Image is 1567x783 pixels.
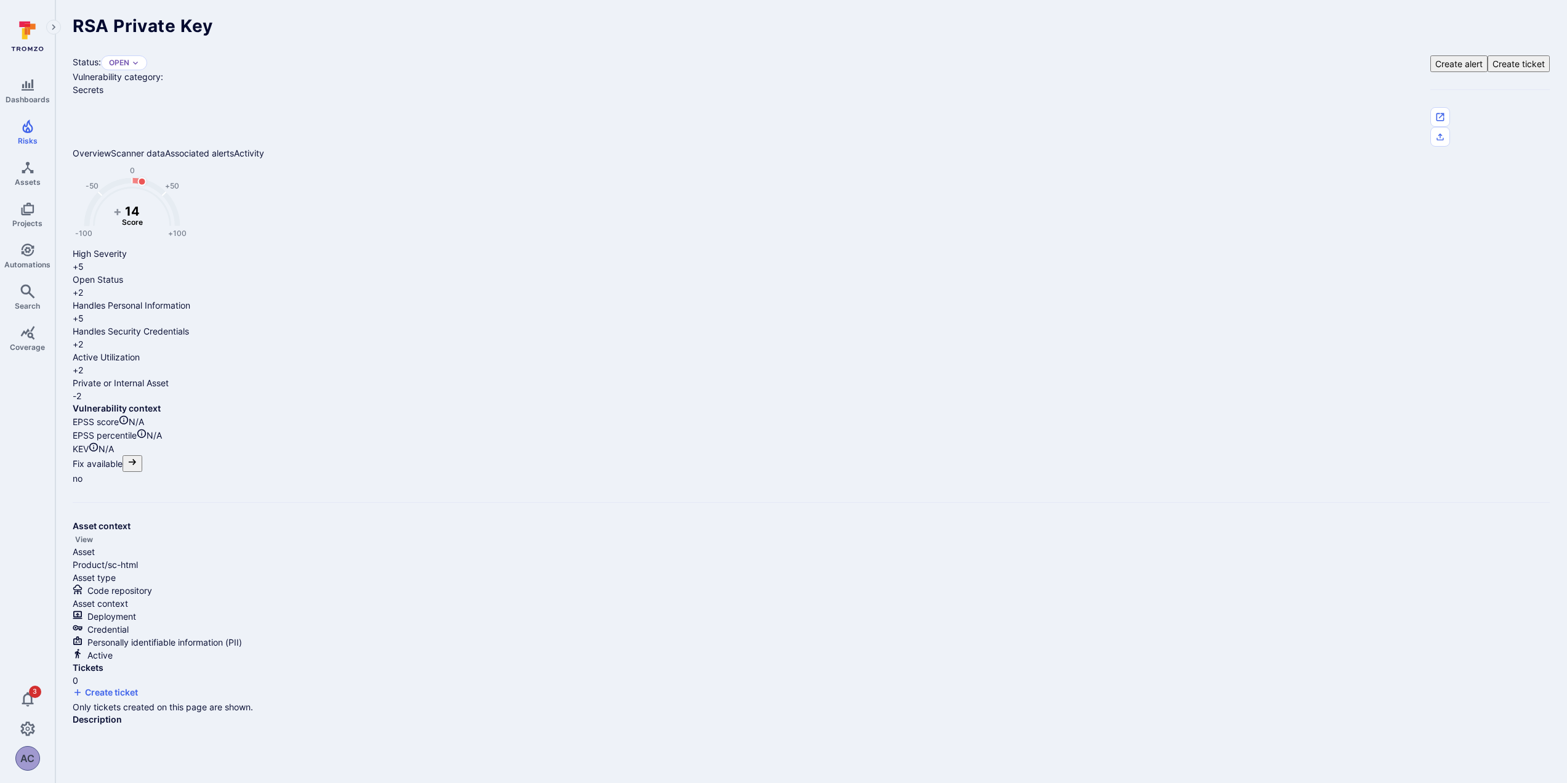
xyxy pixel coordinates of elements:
a: Overview [73,148,111,158]
a: Activity [234,148,264,158]
div: Export as CSV [1430,127,1550,147]
span: Asset type [73,572,116,583]
span: Click to view evidence [87,649,113,662]
span: Search [15,301,40,310]
g: The vulnerability score is based on the parameters defined in the settings [108,203,157,227]
a: Product/sc-html [73,559,138,570]
span: Projects [12,219,42,228]
span: Automations [4,260,50,269]
span: Fix available [73,458,123,469]
button: Expand navigation menu [46,20,61,34]
button: Open [109,58,129,68]
span: 0 [73,675,78,686]
span: Code repository [87,584,152,597]
span: Open Status [73,274,123,285]
span: High Severity [73,248,127,259]
span: +2 [73,339,83,349]
button: Create ticket [1488,55,1550,72]
span: -2 [73,391,81,401]
h2: Asset context [73,520,1550,532]
span: Only tickets created on this page are shown. [73,702,253,712]
tspan: 14 [125,203,140,218]
span: Active Utilization [73,352,140,362]
div: Secrets [73,83,163,96]
button: AC [15,746,40,771]
span: Coverage [10,343,45,352]
button: Expand dropdown [132,59,139,67]
span: EPSS score [73,416,129,427]
span: Handles Security Credentials [73,326,189,336]
span: N/A [147,430,162,440]
span: Click to view evidence [87,636,242,649]
div: Click to view all asset context details [73,532,1550,545]
span: Private or Internal Asset [73,378,169,388]
a: Associated alerts [165,148,234,158]
span: Click to view evidence [87,610,136,623]
text: 0 [130,166,135,175]
span: +5 [73,313,84,323]
div: Arnie Cabral [15,746,40,771]
h2: Vulnerability context [73,402,1550,415]
span: RSA Private Key [73,15,213,36]
button: View [73,535,95,544]
span: EPSS percentile [73,430,147,440]
span: +2 [73,287,83,298]
span: Asset context [73,598,128,609]
span: 3 [29,686,41,698]
span: Assets [15,177,41,187]
text: +100 [168,229,187,238]
span: Dashboards [6,95,50,104]
div: Vulnerability tabs [73,147,1550,160]
span: Risks [18,136,38,145]
span: N/A [99,444,114,454]
section: tickets card [73,662,1550,713]
text: +50 [165,181,179,190]
span: Vulnerability category: [73,71,163,82]
span: Status: [73,57,101,67]
button: Create ticket [73,687,138,698]
div: Open original issue [1430,107,1550,127]
i: Expand navigation menu [49,22,58,33]
span: +5 [73,261,84,272]
span: KEV [73,444,99,454]
a: Scanner data [111,148,165,158]
span: N/A [129,416,144,427]
span: +2 [73,365,83,375]
span: Asset [73,546,95,557]
span: Handles Personal Information [73,300,190,310]
text: -100 [75,229,92,238]
tspan: + [113,203,122,218]
h2: Description [73,713,1550,726]
span: Click to view evidence [87,623,129,636]
div: Collapse [73,662,1550,713]
button: Create alert [1430,55,1488,72]
span: no [73,473,83,484]
text: Score [122,217,143,227]
h2: Tickets [73,662,1550,674]
text: -50 [86,181,99,190]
